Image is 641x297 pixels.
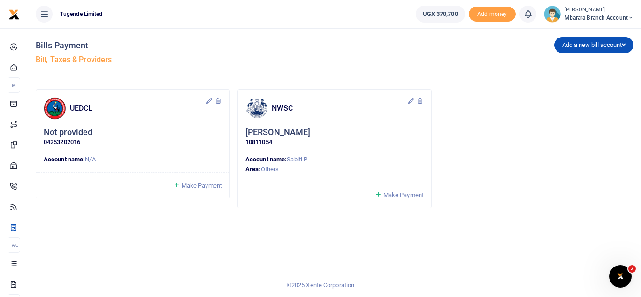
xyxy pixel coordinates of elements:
[628,265,636,273] span: 2
[287,156,307,163] span: Sabiti P
[565,6,633,14] small: [PERSON_NAME]
[544,6,633,23] a: profile-user [PERSON_NAME] Mbarara Branch account
[245,127,310,138] h5: [PERSON_NAME]
[412,6,469,23] li: Wallet ballance
[245,127,424,147] div: Click to update
[272,103,407,114] h4: NWSC
[609,265,632,288] iframe: Intercom live chat
[544,6,561,23] img: profile-user
[8,10,20,17] a: logo-small logo-large logo-large
[44,127,222,147] div: Click to update
[423,9,458,19] span: UGX 370,700
[245,137,424,147] p: 10811054
[85,156,95,163] span: N/A
[375,190,424,200] a: Make Payment
[554,37,633,53] button: Add a new bill account
[44,127,92,138] h5: Not provided
[8,77,20,93] li: M
[383,191,424,198] span: Make Payment
[469,7,516,22] span: Add money
[565,14,633,22] span: Mbarara Branch account
[36,55,331,65] h5: Bill, Taxes & Providers
[469,10,516,17] a: Add money
[182,182,222,189] span: Make Payment
[8,237,20,253] li: Ac
[245,156,287,163] strong: Account name:
[173,180,222,191] a: Make Payment
[261,166,279,173] span: Others
[8,9,20,20] img: logo-small
[36,40,331,51] h4: Bills Payment
[416,6,465,23] a: UGX 370,700
[44,156,85,163] strong: Account name:
[56,10,107,18] span: Tugende Limited
[44,137,222,147] p: 04253202016
[70,103,206,114] h4: UEDCL
[469,7,516,22] li: Toup your wallet
[245,166,261,173] strong: Area:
